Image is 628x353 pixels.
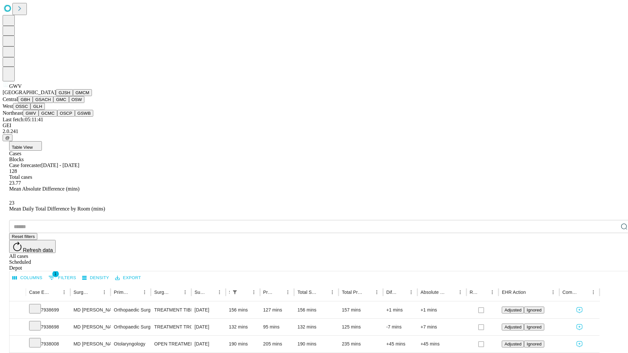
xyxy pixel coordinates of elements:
div: +7 mins [421,319,463,335]
div: Surgeon Name [74,290,90,295]
div: 235 mins [342,336,380,352]
div: Scheduled In Room Duration [229,290,230,295]
button: Menu [215,288,224,297]
button: Refresh data [9,240,56,253]
span: Northeast [3,110,23,116]
button: Sort [91,288,100,297]
div: 1 active filter [230,288,239,297]
button: Menu [589,288,598,297]
span: West [3,103,13,109]
button: Expand [13,339,23,350]
button: Sort [240,288,249,297]
span: Mean Daily Total Difference by Room (mins) [9,206,105,211]
div: [DATE] [195,302,222,318]
button: Sort [131,288,140,297]
div: Orthopaedic Surgery [114,319,148,335]
button: Menu [283,288,292,297]
div: EHR Action [502,290,526,295]
div: OPEN TREATMENT COMPLICATED MALAR [MEDICAL_DATA] [154,336,188,352]
div: 2.0.241 [3,128,625,134]
span: Table View [12,145,33,150]
button: GMC [53,96,69,103]
span: Last fetch: 05:11:41 [3,117,43,122]
span: Ignored [527,325,541,329]
div: Absolute Difference [421,290,446,295]
button: Show filters [230,288,239,297]
button: Menu [249,288,258,297]
div: Total Predicted Duration [342,290,362,295]
div: TREATMENT TIBIAL FRACTURE BY INTRAMEDULLARY IMPLANT [154,302,188,318]
div: 157 mins [342,302,380,318]
button: GSWB [75,110,94,117]
button: @ [3,134,12,141]
div: Resolved in EHR [470,290,478,295]
span: [GEOGRAPHIC_DATA] [3,90,56,95]
span: GWV [9,83,22,89]
button: Reset filters [9,233,37,240]
div: 205 mins [263,336,291,352]
button: Adjusted [502,307,524,313]
div: +45 mins [421,336,463,352]
button: Menu [456,288,465,297]
span: @ [5,135,10,140]
button: Menu [407,288,416,297]
button: Menu [100,288,109,297]
div: 156 mins [229,302,257,318]
button: Sort [580,288,589,297]
button: Expand [13,322,23,333]
span: Ignored [527,308,541,312]
div: Surgery Name [154,290,170,295]
button: OSCP [57,110,75,117]
button: Menu [181,288,190,297]
div: 132 mins [229,319,257,335]
div: +45 mins [386,336,414,352]
div: +1 mins [386,302,414,318]
button: Ignored [524,341,544,347]
span: Ignored [527,342,541,346]
span: Central [3,96,18,102]
span: Case forecaster [9,162,41,168]
span: 1 [52,271,59,277]
button: Sort [446,288,456,297]
span: [DATE] - [DATE] [41,162,79,168]
div: MD [PERSON_NAME] Iv [PERSON_NAME] [74,302,107,318]
button: Sort [527,288,536,297]
div: Difference [386,290,397,295]
div: [DATE] [195,319,222,335]
button: Ignored [524,324,544,330]
span: Total cases [9,174,32,180]
span: 128 [9,168,17,174]
button: Sort [274,288,283,297]
button: Menu [549,288,558,297]
div: TREATMENT TROCHANTERIC [MEDICAL_DATA] FRACTURE INTERMEDULLARY ROD [154,319,188,335]
span: Adjusted [504,325,521,329]
button: Sort [206,288,215,297]
button: Adjusted [502,324,524,330]
div: MD [PERSON_NAME] Iv [PERSON_NAME] [74,319,107,335]
span: 23 [9,200,14,206]
div: 7938698 [29,319,67,335]
button: Expand [13,305,23,316]
button: OSW [69,96,85,103]
button: Table View [9,141,42,151]
button: GLH [30,103,44,110]
div: -7 mins [386,319,414,335]
span: Adjusted [504,308,521,312]
button: Menu [60,288,69,297]
div: 190 mins [229,336,257,352]
div: Case Epic Id [29,290,50,295]
button: Show filters [47,273,78,283]
div: 156 mins [297,302,335,318]
div: +1 mins [421,302,463,318]
button: Sort [479,288,488,297]
button: OSSC [13,103,31,110]
div: 132 mins [297,319,335,335]
div: 125 mins [342,319,380,335]
div: 190 mins [297,336,335,352]
div: Orthopaedic Surgery [114,302,148,318]
div: 7938008 [29,336,67,352]
button: Density [80,273,111,283]
button: Sort [50,288,60,297]
div: MD [PERSON_NAME] [PERSON_NAME] Md [74,336,107,352]
button: Adjusted [502,341,524,347]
